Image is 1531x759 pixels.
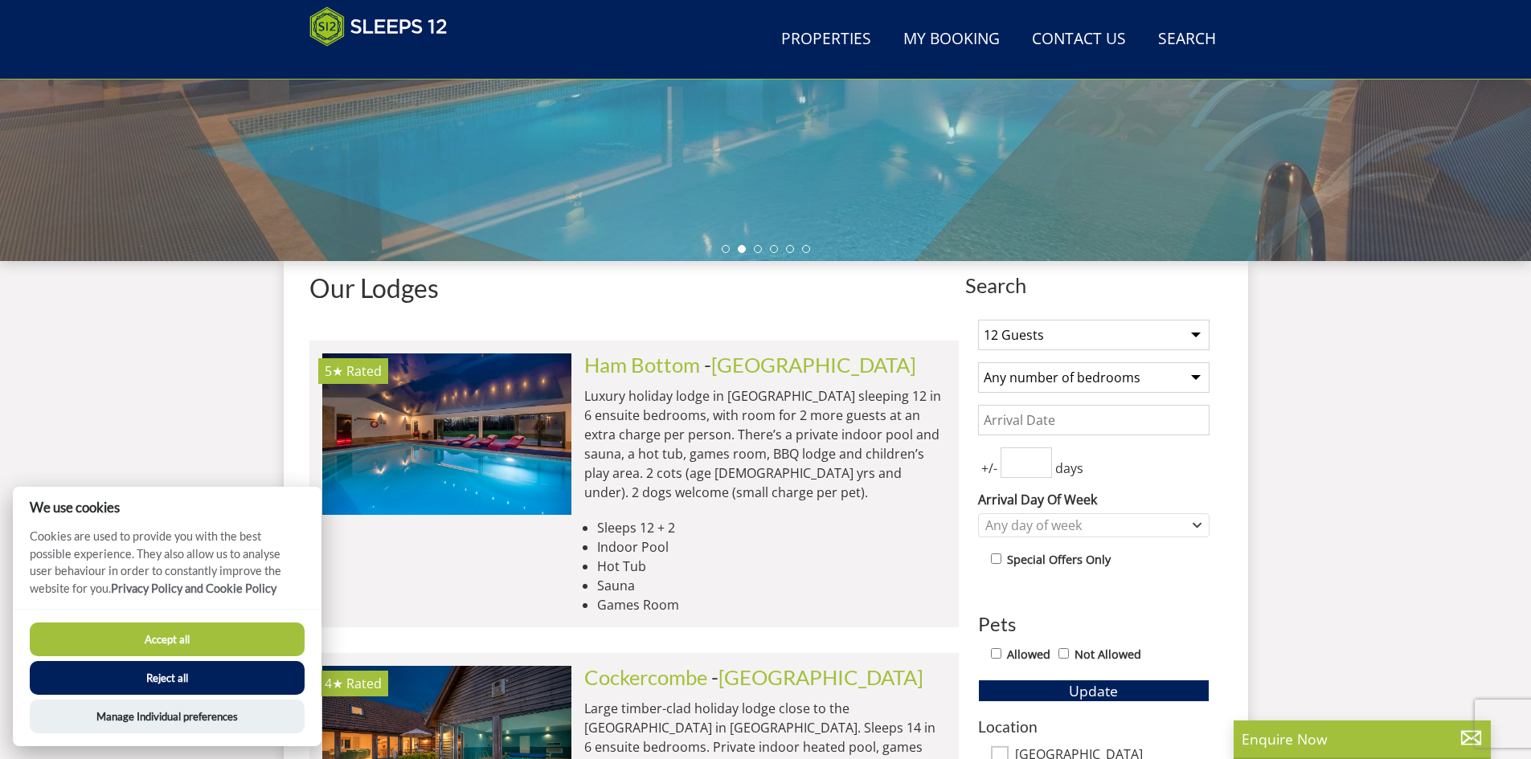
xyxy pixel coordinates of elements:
[322,353,571,514] img: ham-bottom-somerset-accommodtion-home-holiday-sleeping-8.original.jpg
[597,576,946,595] li: Sauna
[978,459,1001,478] span: +/-
[597,595,946,614] li: Games Room
[309,6,448,47] img: Sleeps 12
[584,386,946,502] p: Luxury holiday lodge in [GEOGRAPHIC_DATA] sleeping 12 in 6 ensuite bedrooms, with room for 2 more...
[965,274,1222,296] span: Search
[1069,681,1118,700] span: Update
[30,700,305,733] button: Manage Individual preferences
[30,661,305,695] button: Reject all
[597,557,946,576] li: Hot Tub
[346,675,382,692] span: Rated
[711,353,916,377] a: [GEOGRAPHIC_DATA]
[1052,459,1087,478] span: days
[346,362,382,380] span: Rated
[325,675,343,692] span: Cockercombe has a 4 star rating under the Quality in Tourism Scheme
[978,614,1210,635] h3: Pets
[1025,22,1132,58] a: Contact Us
[978,679,1210,702] button: Update
[111,581,276,595] a: Privacy Policy and Cookie Policy
[597,537,946,557] li: Indoor Pool
[718,665,923,689] a: [GEOGRAPHIC_DATA]
[597,518,946,537] li: Sleeps 12 + 2
[30,622,305,656] button: Accept all
[13,500,321,515] h2: We use cookies
[978,490,1210,509] label: Arrival Day Of Week
[704,353,916,377] span: -
[301,56,470,70] iframe: Customer reviews powered by Trustpilot
[978,718,1210,735] h3: Location
[1242,728,1483,749] p: Enquire Now
[309,274,959,302] h1: Our Lodges
[584,665,707,689] a: Cockercombe
[981,516,1189,534] div: Any day of week
[775,22,878,58] a: Properties
[1075,646,1141,663] label: Not Allowed
[711,665,923,689] span: -
[1007,646,1050,663] label: Allowed
[897,22,1006,58] a: My Booking
[1007,551,1111,569] label: Special Offers Only
[978,513,1210,537] div: Combobox
[325,362,343,380] span: Ham Bottom has a 5 star rating under the Quality in Tourism Scheme
[13,528,321,609] p: Cookies are used to provide you with the best possible experience. They also allow us to analyse ...
[584,353,700,377] a: Ham Bottom
[1152,22,1222,58] a: Search
[978,405,1210,435] input: Arrival Date
[322,353,571,514] a: 5★ Rated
